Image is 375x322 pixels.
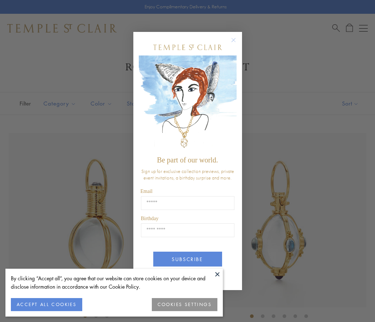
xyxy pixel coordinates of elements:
button: COOKIES SETTINGS [152,298,217,311]
span: Be part of our world. [157,156,218,164]
button: Close dialog [233,39,242,48]
img: c4a9eb12-d91a-4d4a-8ee0-386386f4f338.jpeg [139,55,237,152]
img: Temple St. Clair [153,45,222,50]
span: Sign up for exclusive collection previews, private event invitations, a birthday surprise and more. [141,168,234,181]
span: Email [141,189,153,194]
input: Email [141,196,234,210]
button: SUBSCRIBE [153,252,222,267]
span: Birthday [141,216,159,221]
div: By clicking “Accept all”, you agree that our website can store cookies on your device and disclos... [11,274,217,291]
button: ACCEPT ALL COOKIES [11,298,82,311]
